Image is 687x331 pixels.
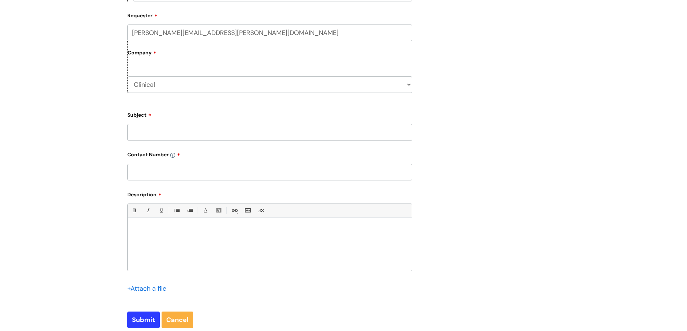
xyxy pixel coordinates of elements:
[127,149,412,158] label: Contact Number
[243,206,252,215] a: Insert Image...
[214,206,223,215] a: Back Color
[143,206,152,215] a: Italic (Ctrl-I)
[162,312,193,328] a: Cancel
[127,10,412,19] label: Requester
[128,47,412,63] label: Company
[127,189,412,198] label: Description
[157,206,166,215] a: Underline(Ctrl-U)
[127,24,412,41] input: Email
[230,206,239,215] a: Link
[127,283,171,294] div: Attach a file
[170,153,175,158] img: info-icon.svg
[256,206,265,215] a: Remove formatting (Ctrl-\)
[130,206,139,215] a: Bold (Ctrl-B)
[201,206,210,215] a: Font Color
[127,312,160,328] input: Submit
[185,206,194,215] a: 1. Ordered List (Ctrl-Shift-8)
[172,206,181,215] a: • Unordered List (Ctrl-Shift-7)
[127,109,412,118] label: Subject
